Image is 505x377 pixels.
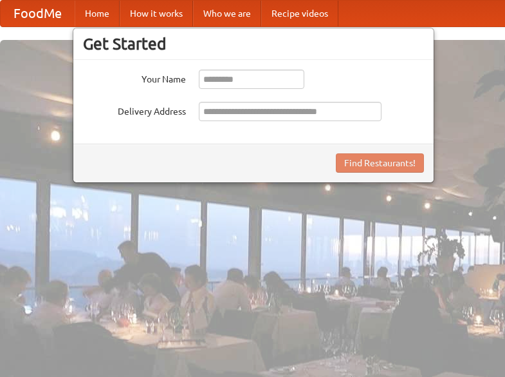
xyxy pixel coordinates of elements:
[83,34,424,53] h3: Get Started
[120,1,193,26] a: How it works
[75,1,120,26] a: Home
[261,1,338,26] a: Recipe videos
[336,153,424,173] button: Find Restaurants!
[1,1,75,26] a: FoodMe
[193,1,261,26] a: Who we are
[83,102,186,118] label: Delivery Address
[83,70,186,86] label: Your Name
